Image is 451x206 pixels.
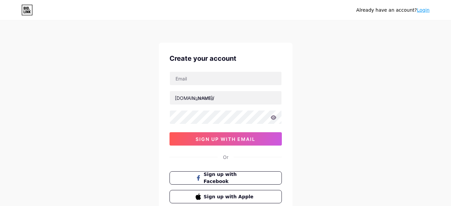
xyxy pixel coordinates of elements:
[170,53,282,63] div: Create your account
[417,7,430,13] a: Login
[170,72,281,85] input: Email
[356,7,430,14] div: Already have an account?
[170,190,282,203] button: Sign up with Apple
[204,171,255,185] span: Sign up with Facebook
[170,132,282,146] button: sign up with email
[204,193,255,200] span: Sign up with Apple
[170,171,282,185] button: Sign up with Facebook
[175,94,214,101] div: [DOMAIN_NAME]/
[196,136,255,142] span: sign up with email
[170,91,281,105] input: username
[223,154,228,161] div: Or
